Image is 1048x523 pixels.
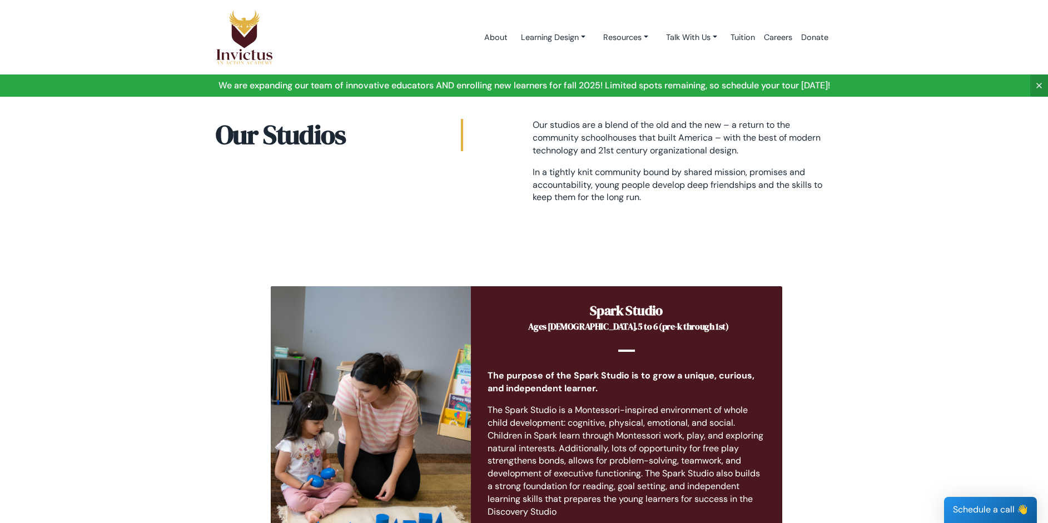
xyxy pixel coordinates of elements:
div: Schedule a call 👋 [944,497,1037,523]
a: Careers [759,14,797,61]
p: The purpose of the Spark Studio is to grow a unique, curious, and independent learner. [488,370,766,395]
a: Donate [797,14,833,61]
a: Tuition [726,14,759,61]
h2: Spark Studio [488,303,766,319]
p: In a tightly knit community bound by shared mission, promises and accountability, young people de... [533,166,833,205]
p: The Spark Studio is a Montessori-inspired environment of whole child development: cognitive, phys... [488,404,766,519]
a: Resources [594,27,657,48]
a: About [480,14,512,61]
p: Our studios are a blend of the old and the new – a return to the community schoolhouses that buil... [533,119,833,157]
h2: Our Studios [216,119,463,151]
a: Talk With Us [657,27,726,48]
a: Learning Design [512,27,594,48]
h5: Ages [DEMOGRAPHIC_DATA].5 to 6 (pre-k through 1st) [492,321,766,332]
img: Logo [216,9,274,65]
